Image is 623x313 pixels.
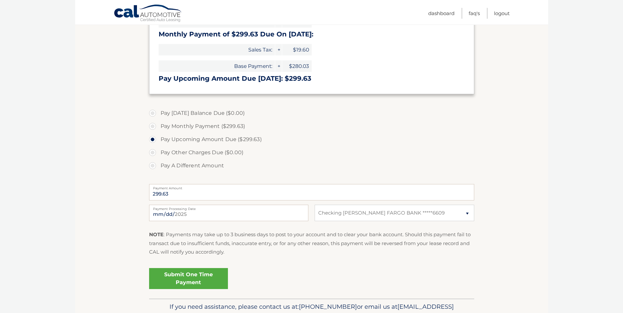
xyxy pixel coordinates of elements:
[149,230,474,256] p: : Payments may take up to 3 business days to post to your account and to clear your bank account....
[275,44,282,55] span: +
[282,44,312,55] span: $19.60
[149,120,474,133] label: Pay Monthly Payment ($299.63)
[149,205,308,210] label: Payment Processing Date
[159,74,465,83] h3: Pay Upcoming Amount Due [DATE]: $299.63
[469,8,480,19] a: FAQ's
[159,60,275,72] span: Base Payment:
[149,133,474,146] label: Pay Upcoming Amount Due ($299.63)
[149,184,474,200] input: Payment Amount
[494,8,510,19] a: Logout
[159,30,465,38] h3: Monthly Payment of $299.63 Due On [DATE]:
[275,60,282,72] span: +
[299,303,357,310] span: [PHONE_NUMBER]
[159,44,275,55] span: Sales Tax:
[282,60,312,72] span: $280.03
[149,107,474,120] label: Pay [DATE] Balance Due ($0.00)
[149,231,164,238] strong: NOTE
[114,4,183,23] a: Cal Automotive
[428,8,455,19] a: Dashboard
[149,205,308,221] input: Payment Date
[149,268,228,289] a: Submit One Time Payment
[149,184,474,189] label: Payment Amount
[149,159,474,172] label: Pay A Different Amount
[149,146,474,159] label: Pay Other Charges Due ($0.00)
